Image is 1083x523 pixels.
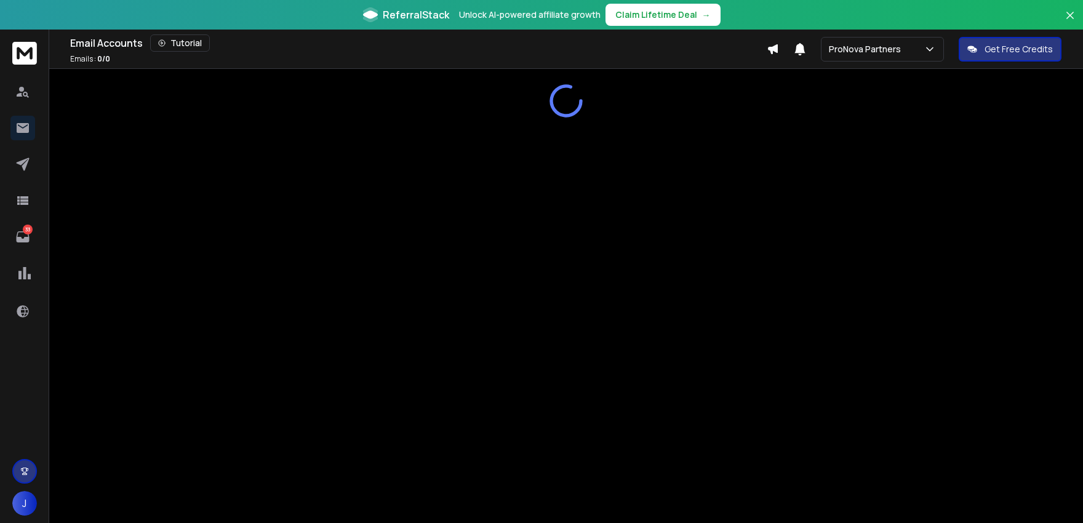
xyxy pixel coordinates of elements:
button: Tutorial [150,34,210,52]
button: Get Free Credits [959,37,1061,62]
button: J [12,491,37,516]
p: Get Free Credits [985,43,1053,55]
p: Emails : [70,54,110,64]
button: Close banner [1062,7,1078,37]
span: → [702,9,711,21]
p: Unlock AI-powered affiliate growth [459,9,601,21]
p: 33 [23,225,33,234]
a: 33 [10,225,35,249]
span: ReferralStack [383,7,449,22]
button: Claim Lifetime Deal→ [605,4,721,26]
div: Email Accounts [70,34,767,52]
p: ProNova Partners [829,43,906,55]
span: 0 / 0 [97,54,110,64]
